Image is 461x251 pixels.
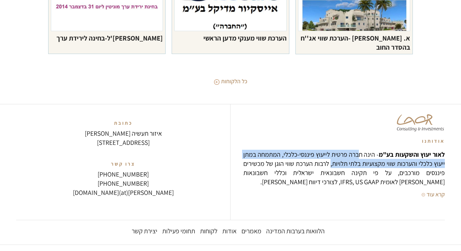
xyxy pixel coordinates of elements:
a: כל הלקוחות [214,77,247,85]
div: הערכת שווי מענקי מדען הראשי [174,34,286,43]
a: יצירת קשר [132,226,157,235]
a: קרא עוד [422,191,445,199]
div: כתובת [51,120,195,126]
a: אודות [222,226,237,235]
strong: לאור יעוץ והשקעות בע"מ [379,150,445,159]
a: [PHONE_NUMBER] [98,179,149,188]
div: [PERSON_NAME]'ל-בחינה לירידת ערך [51,34,163,43]
a: תחומי פעילות [162,226,195,235]
div: א. [PERSON_NAME] -הערכת שווי אג''ח בהסדר החוב [298,34,410,52]
a: לקוחות [200,226,217,235]
a: מאמרים [241,226,261,235]
div: קרא עוד [427,191,445,198]
img: Arrow Left [422,193,425,197]
a: [PERSON_NAME](at)[DOMAIN_NAME] [73,188,174,197]
p: - הינה חברה פרטית לייעוץ פיננסי-כלכלי, המתמחה במתן ייעוץ כלכלי והערכות שווי מקצועיות בלתי תלויות,... [243,150,445,186]
a: הלוואות בערבות המדינה [266,226,325,235]
div: צרו קשר [51,161,195,167]
div: אודותנו [243,138,445,144]
a: [PHONE_NUMBER] [98,170,149,178]
img: All Icon [214,79,220,85]
div: כל הלקוחות [221,77,247,85]
img: Laor Consulting & Investments Logo [396,113,445,132]
a: איזור תעשיה [PERSON_NAME][STREET_ADDRESS] [85,129,162,147]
